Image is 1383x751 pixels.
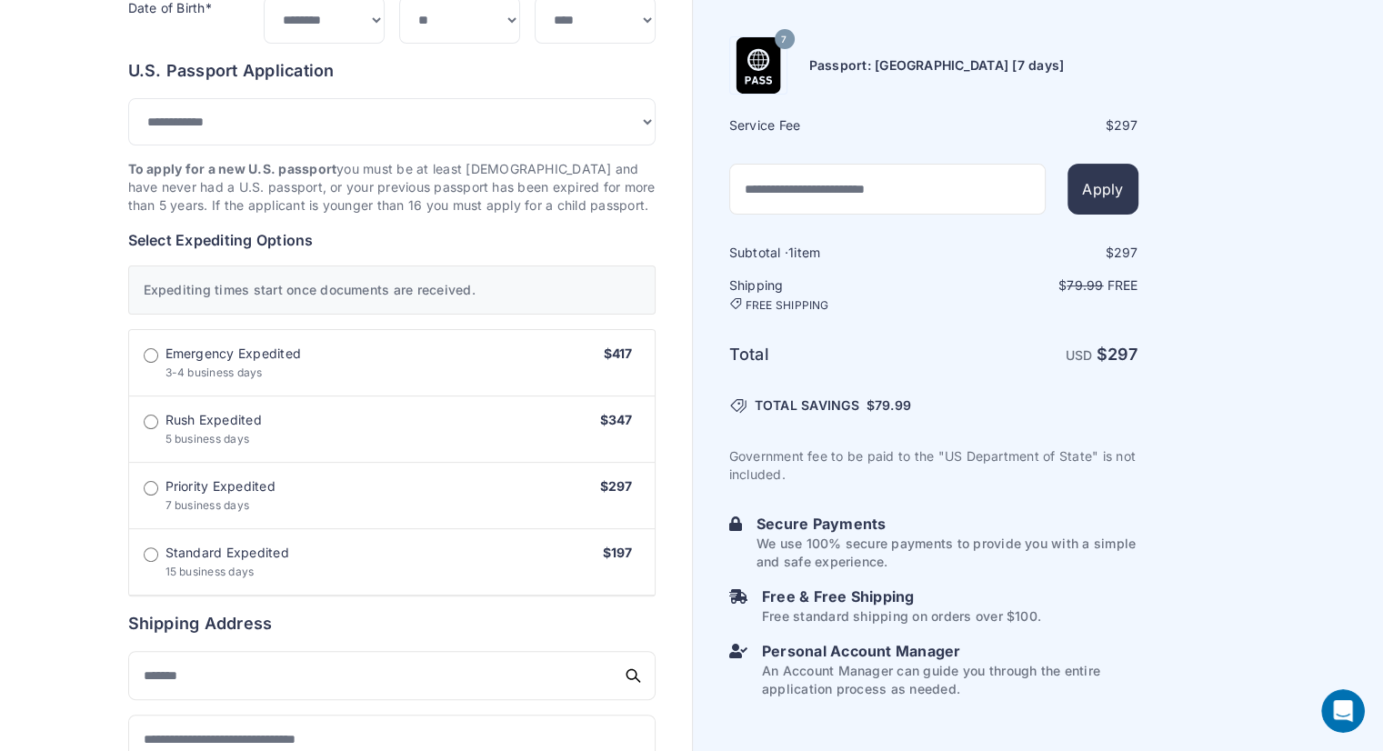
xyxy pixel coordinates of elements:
span: 7 [781,27,787,51]
div: Need help? [19,15,272,30]
span: 297 [1107,345,1138,364]
div: $ [936,244,1138,262]
span: 15 business days [165,565,255,578]
span: 1 [788,245,794,260]
span: $197 [603,545,633,560]
div: The team will reply as soon as they can [19,30,272,49]
span: Standard Expedited [165,544,289,562]
span: Free [1107,277,1138,293]
span: Priority Expedited [165,477,276,496]
span: $ [867,396,911,415]
iframe: Intercom live chat [1321,689,1365,733]
p: you must be at least [DEMOGRAPHIC_DATA] and have never had a U.S. passport, or your previous pass... [128,160,656,215]
span: 5 business days [165,432,250,446]
h6: Personal Account Manager [762,640,1138,662]
span: TOTAL SAVINGS [755,396,859,415]
img: Product Name [730,37,787,94]
p: We use 100% secure payments to provide you with a simple and safe experience. [757,535,1138,571]
h6: Service Fee [729,116,932,135]
h6: Passport: [GEOGRAPHIC_DATA] [7 days] [809,56,1065,75]
span: 79.99 [1067,277,1103,293]
span: 297 [1114,245,1138,260]
p: Government fee to be paid to the "US Department of State" is not included. [729,447,1138,484]
p: An Account Manager can guide you through the entire application process as needed. [762,662,1138,698]
span: 297 [1114,117,1138,133]
div: Expediting times start once documents are received. [128,265,656,315]
span: 79.99 [875,397,911,413]
strong: To apply for a new U.S. passport [128,161,337,176]
p: $ [936,276,1138,295]
h6: Free & Free Shipping [762,586,1041,607]
h6: Shipping [729,276,932,313]
span: 7 business days [165,498,250,512]
h6: Total [729,342,932,367]
span: $417 [604,345,633,361]
span: $297 [600,478,633,494]
span: 3-4 business days [165,365,263,379]
span: $347 [600,412,633,427]
span: USD [1066,347,1093,363]
button: Apply [1067,164,1137,215]
strong: $ [1097,345,1138,364]
h6: Secure Payments [757,513,1138,535]
div: $ [936,116,1138,135]
h6: U.S. Passport Application [128,58,656,84]
span: Emergency Expedited [165,345,302,363]
h6: Select Expediting Options [128,229,656,251]
p: Free standard shipping on orders over $100. [762,607,1041,626]
h6: Subtotal · item [729,244,932,262]
span: FREE SHIPPING [746,298,829,313]
h6: Shipping Address [128,611,656,636]
span: Rush Expedited [165,411,262,429]
div: Open Intercom Messenger [7,7,326,57]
